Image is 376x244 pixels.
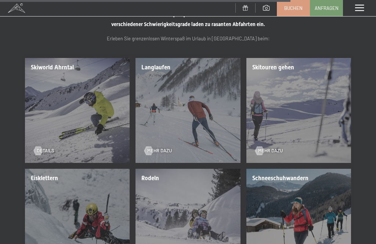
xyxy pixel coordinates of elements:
span: verschiedener Schwierigkeitsgrade laden zu rasanten Abfahrten ein. [111,21,265,27]
span: Schneeschuhwandern [252,175,308,182]
a: Details [34,148,54,154]
span: Eisklettern [31,175,58,182]
span: Details [37,148,54,154]
span: Anfragen [315,5,339,11]
a: Buchen [277,0,310,16]
span: Langlaufen [141,64,170,71]
span: Mehr dazu [147,148,172,154]
a: Anfragen [310,0,343,16]
span: Skitouren gehen [252,64,294,71]
span: Rodeln [141,175,159,182]
span: Skiworld Ahrntal [31,64,74,71]
p: Erleben Sie grenzenlosen Winterspaß im Urlaub in [GEOGRAPHIC_DATA] beim: [29,35,347,43]
span: Mehr dazu [258,148,283,154]
span: Buchen [284,5,303,11]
